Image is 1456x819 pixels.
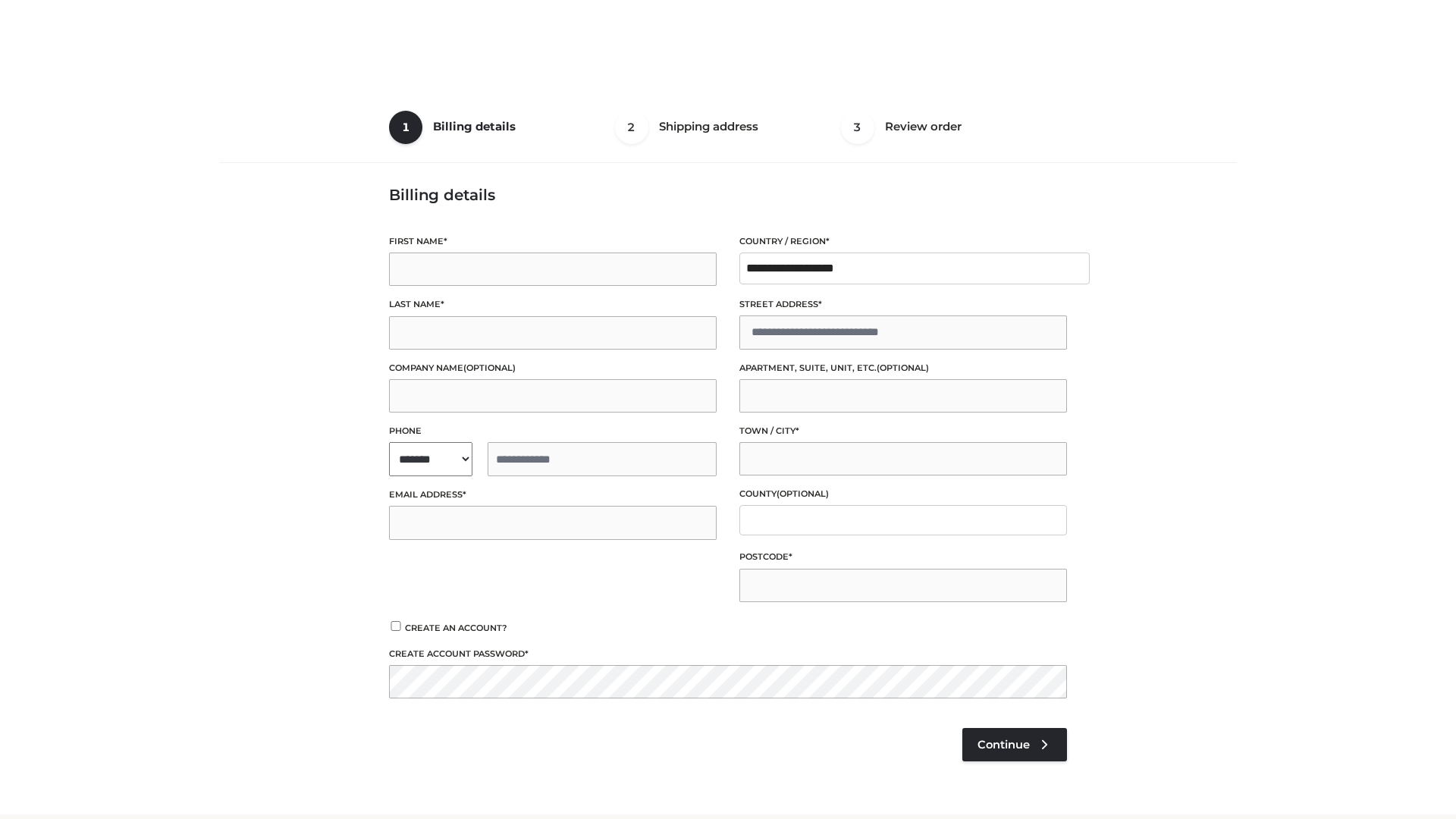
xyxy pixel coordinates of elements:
span: Review order [885,119,962,133]
input: Create an account? [389,621,403,631]
label: First name [389,234,717,249]
span: (optional) [463,362,516,373]
span: Continue [977,738,1030,752]
label: Email address [389,488,717,502]
span: Create an account? [405,623,507,633]
span: (optional) [777,488,829,499]
label: Postcode [739,550,1067,564]
h3: Billing details [389,186,1067,204]
a: Continue [962,728,1067,761]
label: County [739,487,1067,501]
label: Create account password [389,647,1067,661]
label: Country / Region [739,234,1067,249]
label: Apartment, suite, unit, etc. [739,361,1067,375]
span: 1 [389,111,422,144]
label: Street address [739,297,1067,312]
label: Town / City [739,424,1067,438]
span: Shipping address [659,119,758,133]
span: 3 [841,111,874,144]
span: (optional) [877,362,929,373]
label: Company name [389,361,717,375]
label: Last name [389,297,717,312]
span: 2 [615,111,648,144]
label: Phone [389,424,717,438]
span: Billing details [433,119,516,133]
